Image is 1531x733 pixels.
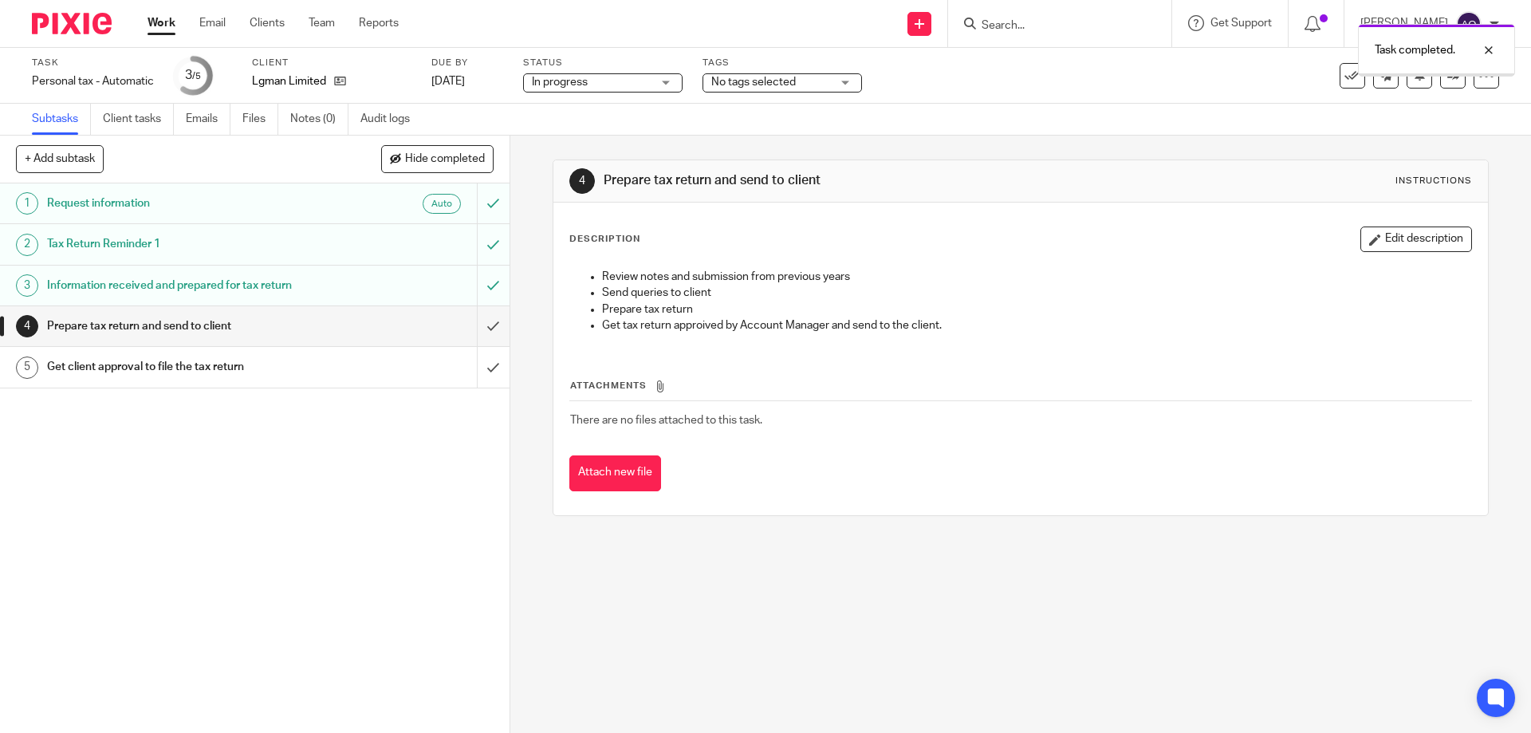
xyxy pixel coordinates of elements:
[16,315,38,337] div: 4
[569,168,595,194] div: 4
[242,104,278,135] a: Files
[431,76,465,87] span: [DATE]
[103,104,174,135] a: Client tasks
[423,194,461,214] div: Auto
[360,104,422,135] a: Audit logs
[602,317,1470,333] p: Get tax return approived by Account Manager and send to the client.
[602,285,1470,301] p: Send queries to client
[186,104,230,135] a: Emails
[569,233,640,246] p: Description
[47,274,323,298] h1: Information received and prepared for tax return
[359,15,399,31] a: Reports
[47,191,323,215] h1: Request information
[250,15,285,31] a: Clients
[431,57,503,69] label: Due by
[405,153,485,166] span: Hide completed
[570,381,647,390] span: Attachments
[309,15,335,31] a: Team
[569,455,661,491] button: Attach new file
[252,57,411,69] label: Client
[16,234,38,256] div: 2
[47,355,323,379] h1: Get client approval to file the tax return
[192,72,201,81] small: /5
[16,145,104,172] button: + Add subtask
[47,232,323,256] h1: Tax Return Reminder 1
[602,269,1470,285] p: Review notes and submission from previous years
[1456,11,1482,37] img: svg%3E
[711,77,796,88] span: No tags selected
[16,357,38,379] div: 5
[1395,175,1472,187] div: Instructions
[532,77,588,88] span: In progress
[32,13,112,34] img: Pixie
[16,192,38,215] div: 1
[523,57,683,69] label: Status
[602,301,1470,317] p: Prepare tax return
[604,172,1055,189] h1: Prepare tax return and send to client
[16,274,38,297] div: 3
[252,73,326,89] p: Lgman Limited
[290,104,348,135] a: Notes (0)
[32,57,154,69] label: Task
[32,104,91,135] a: Subtasks
[47,314,323,338] h1: Prepare tax return and send to client
[703,57,862,69] label: Tags
[148,15,175,31] a: Work
[1360,227,1472,252] button: Edit description
[381,145,494,172] button: Hide completed
[32,73,154,89] div: Personal tax - Automatic
[185,66,201,85] div: 3
[570,415,762,426] span: There are no files attached to this task.
[199,15,226,31] a: Email
[1375,42,1455,58] p: Task completed.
